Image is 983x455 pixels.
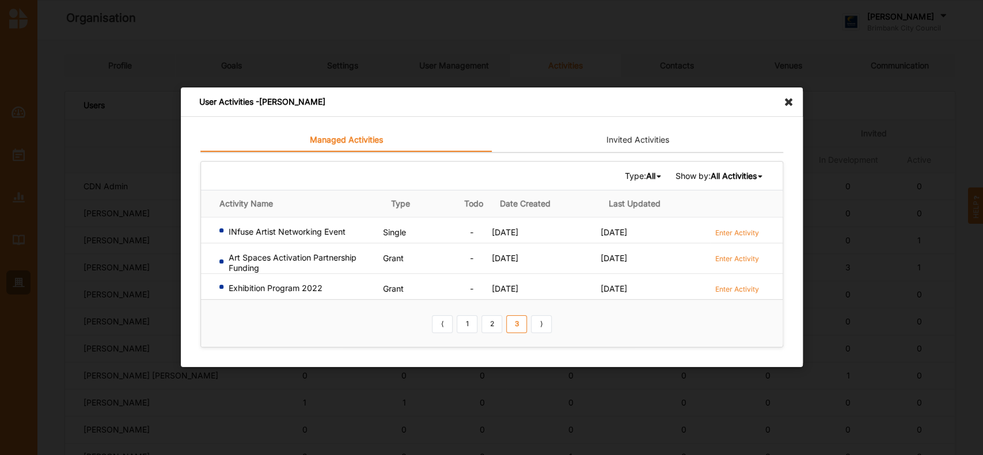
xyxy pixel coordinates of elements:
a: 2 [481,315,502,334]
th: Last Updated [601,190,709,217]
span: [DATE] [601,227,627,237]
a: Enter Activity [715,227,758,238]
span: - [469,253,473,263]
label: Enter Activity [715,284,758,294]
a: Next item [531,315,552,334]
a: Previous item [432,315,453,334]
span: [DATE] [492,227,518,237]
a: 1 [457,315,477,334]
span: Grant [382,253,403,263]
b: All Activities [710,171,756,181]
div: Pagination Navigation [430,313,553,333]
span: - [469,227,473,237]
a: 3 [506,315,527,334]
b: All [646,171,655,181]
a: Invited Activities [492,129,783,152]
th: Type [382,190,455,217]
span: [DATE] [492,284,518,293]
span: - [469,284,473,293]
div: Exhibition Program 2022 [219,283,378,293]
div: User Activities - [PERSON_NAME] [181,87,803,117]
span: [DATE] [492,253,518,263]
th: Date Created [492,190,601,217]
span: [DATE] [601,253,627,263]
label: Enter Activity [715,254,758,263]
div: INfuse Artist Networking Event [219,227,378,237]
th: Activity Name [201,190,383,217]
span: Type: [624,171,662,181]
span: Single [382,227,405,237]
a: Enter Activity [715,283,758,294]
span: Show by: [675,171,764,181]
th: Todo [455,190,491,217]
span: Grant [382,284,403,293]
label: Enter Activity [715,228,758,238]
div: Art Spaces Activation Partnership Funding [219,253,378,273]
a: Enter Activity [715,253,758,263]
span: [DATE] [601,284,627,293]
a: Managed Activities [200,129,492,152]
